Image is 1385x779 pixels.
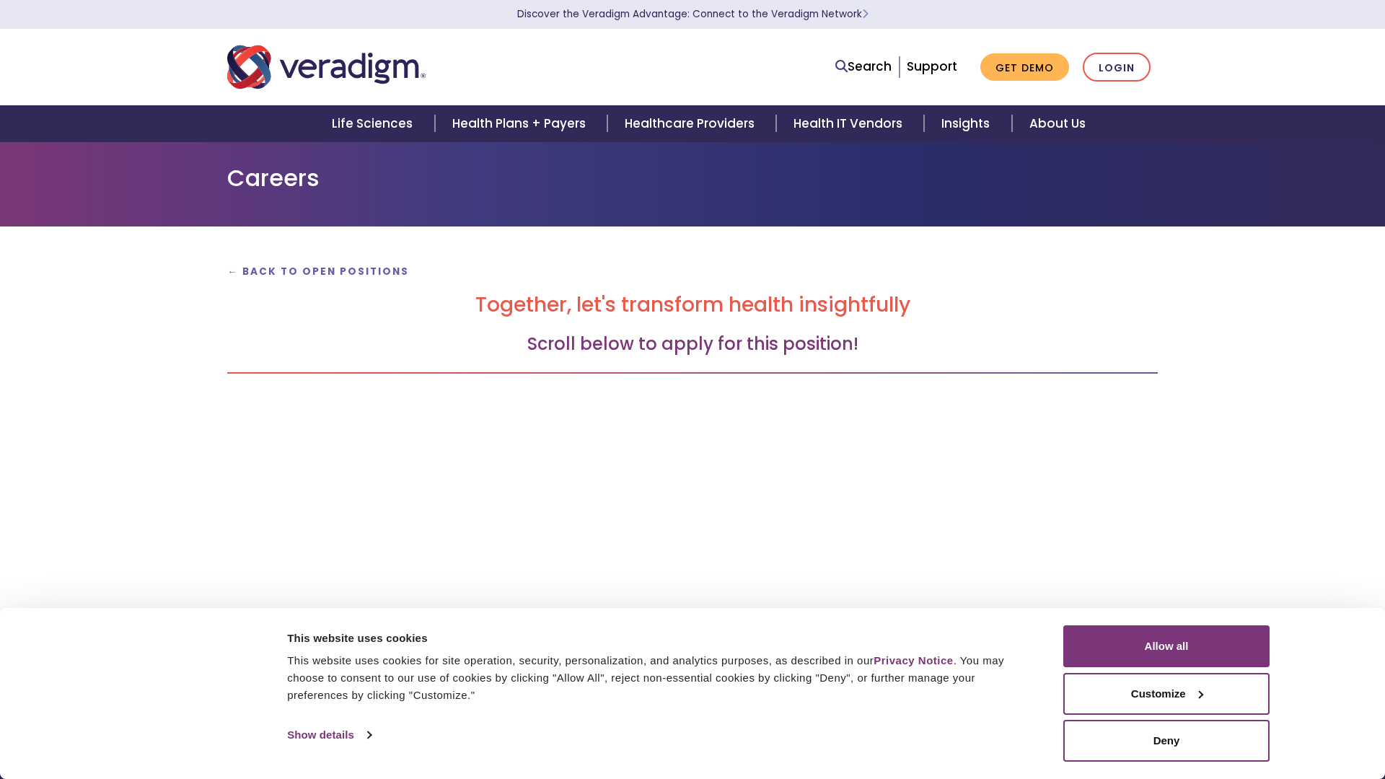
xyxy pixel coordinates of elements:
[1012,105,1103,142] a: About Us
[1083,53,1151,82] a: Login
[1063,673,1270,715] button: Customize
[435,105,607,142] a: Health Plans + Payers
[874,654,953,666] a: Privacy Notice
[607,105,776,142] a: Healthcare Providers
[835,57,892,76] a: Search
[287,630,1031,647] div: This website uses cookies
[227,293,1158,317] h2: Together, let's transform health insightfully
[980,53,1069,82] a: Get Demo
[287,652,1031,704] div: This website uses cookies for site operation, security, personalization, and analytics purposes, ...
[924,105,1011,142] a: Insights
[862,7,869,21] span: Learn More
[227,265,409,278] a: ← Back to Open Positions
[517,7,869,21] a: Discover the Veradigm Advantage: Connect to the Veradigm NetworkLearn More
[907,58,957,75] a: Support
[287,724,371,746] a: Show details
[227,334,1158,355] h3: Scroll below to apply for this position!
[1063,625,1270,667] button: Allow all
[776,105,924,142] a: Health IT Vendors
[315,105,434,142] a: Life Sciences
[1063,720,1270,762] button: Deny
[227,43,426,91] img: Veradigm logo
[227,164,1158,192] h1: Careers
